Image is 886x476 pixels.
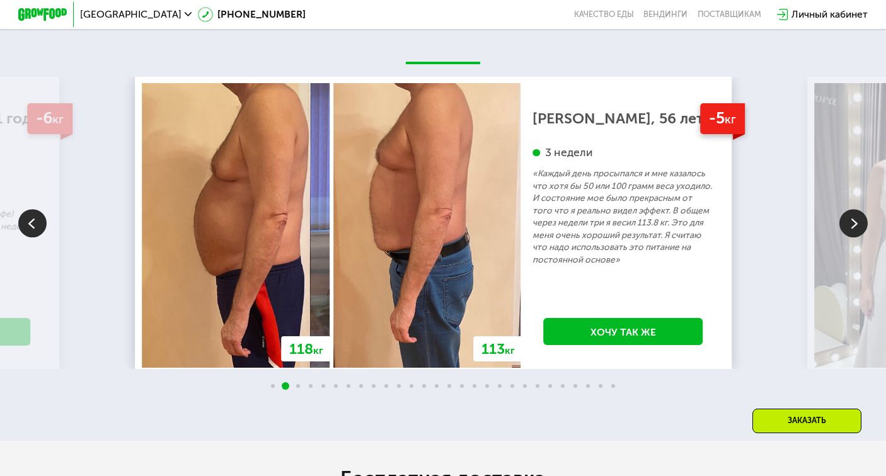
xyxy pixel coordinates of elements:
[473,336,522,361] div: 113
[52,113,64,127] span: кг
[281,336,331,361] div: 118
[532,113,713,125] div: [PERSON_NAME], 56 лет
[532,145,713,160] div: 3 недели
[574,9,634,20] a: Качество еды
[698,9,761,20] div: поставщикам
[80,9,181,20] span: [GEOGRAPHIC_DATA]
[701,103,745,135] div: -5
[18,209,47,237] img: Slide left
[643,9,688,20] a: Вендинги
[839,209,868,237] img: Slide right
[543,318,703,346] a: Хочу так же
[313,344,323,356] span: кг
[505,344,515,356] span: кг
[198,7,306,21] a: [PHONE_NUMBER]
[532,167,713,266] p: «Каждый день просыпался и мне казалось что хотя бы 50 или 100 грамм веса уходило. И состояние мое...
[725,113,736,127] span: кг
[791,7,868,21] div: Личный кабинет
[27,103,72,135] div: -6
[752,409,861,433] div: Заказать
